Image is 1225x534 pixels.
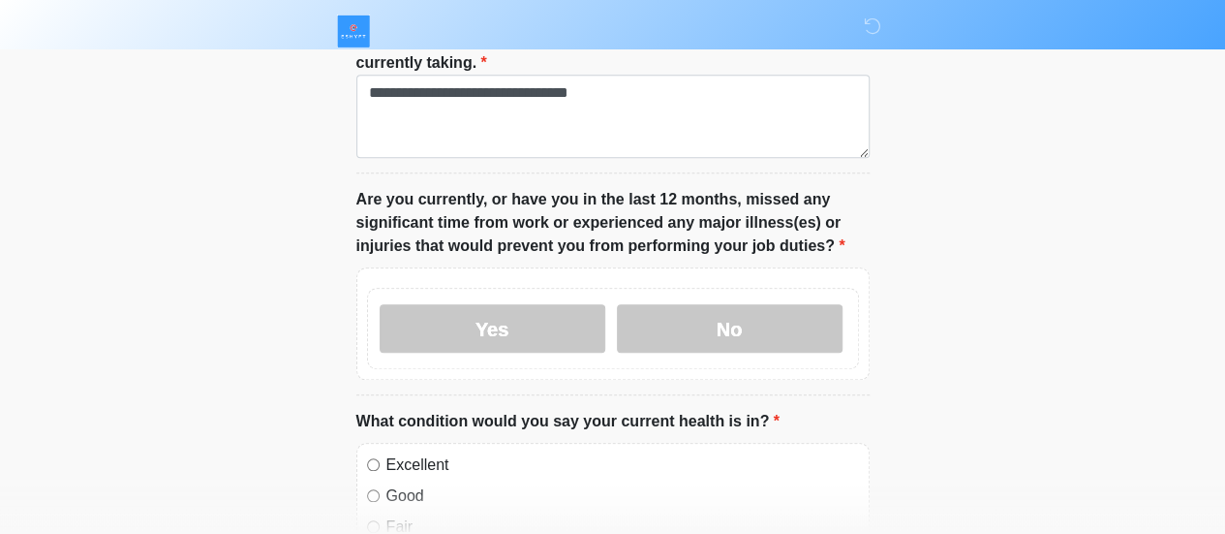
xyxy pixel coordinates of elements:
[380,304,605,353] label: Yes
[356,188,870,258] label: Are you currently, or have you in the last 12 months, missed any significant time from work or ex...
[356,410,780,433] label: What condition would you say your current health is in?
[386,485,859,508] label: Good
[367,458,380,471] input: Excellent
[386,454,859,477] label: Excellent
[367,489,380,502] input: Good
[367,520,380,533] input: Fair
[337,15,370,47] img: ESHYFT Logo
[617,304,842,353] label: No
